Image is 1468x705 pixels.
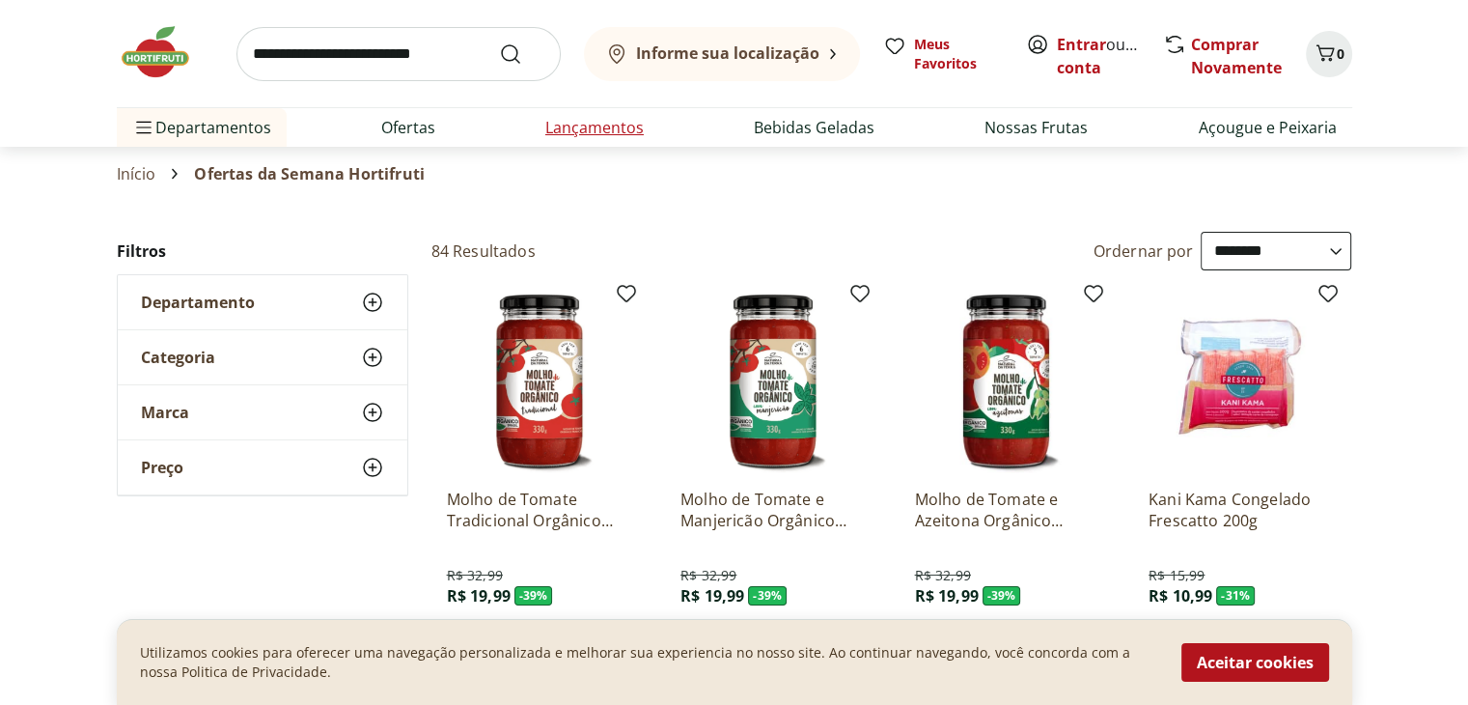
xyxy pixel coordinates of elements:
[132,104,155,151] button: Menu
[447,489,630,531] a: Molho de Tomate Tradicional Orgânico Natural Da Terra 330g
[748,586,787,606] span: - 39 %
[883,35,1003,73] a: Meus Favoritos
[141,293,255,312] span: Departamento
[141,403,189,422] span: Marca
[680,585,744,606] span: R$ 19,99
[141,458,183,477] span: Preço
[117,165,156,183] a: Início
[984,116,1088,139] a: Nossas Frutas
[1149,290,1332,473] img: Kani Kama Congelado Frescatto 200g
[447,290,630,473] img: Molho de Tomate Tradicional Orgânico Natural Da Terra 330g
[1191,34,1282,78] a: Comprar Novamente
[118,330,407,384] button: Categoria
[381,116,435,139] a: Ofertas
[1216,586,1255,606] span: - 31 %
[1337,44,1344,63] span: 0
[431,240,536,262] h2: 84 Resultados
[132,104,271,151] span: Departamentos
[236,27,561,81] input: search
[545,116,644,139] a: Lançamentos
[680,566,736,585] span: R$ 32,99
[1149,585,1212,606] span: R$ 10,99
[1057,34,1106,55] a: Entrar
[914,566,970,585] span: R$ 32,99
[1198,116,1336,139] a: Açougue e Peixaria
[499,42,545,66] button: Submit Search
[584,27,860,81] button: Informe sua localização
[118,275,407,329] button: Departamento
[983,586,1021,606] span: - 39 %
[914,35,1003,73] span: Meus Favoritos
[680,290,864,473] img: Molho de Tomate e Manjericão Orgânico Natural Da Terra 330g
[1057,34,1163,78] a: Criar conta
[636,42,819,64] b: Informe sua localização
[914,585,978,606] span: R$ 19,99
[1094,240,1194,262] label: Ordernar por
[447,566,503,585] span: R$ 32,99
[1306,31,1352,77] button: Carrinho
[447,585,511,606] span: R$ 19,99
[1149,489,1332,531] a: Kani Kama Congelado Frescatto 200g
[117,232,408,270] h2: Filtros
[1181,643,1329,682] button: Aceitar cookies
[118,385,407,439] button: Marca
[141,348,215,367] span: Categoria
[1149,566,1205,585] span: R$ 15,99
[194,165,424,183] span: Ofertas da Semana Hortifruti
[680,489,864,531] a: Molho de Tomate e Manjericão Orgânico Natural Da Terra 330g
[118,440,407,494] button: Preço
[914,489,1097,531] a: Molho de Tomate e Azeitona Orgânico Natural Da Terra 330g
[914,290,1097,473] img: Molho de Tomate e Azeitona Orgânico Natural Da Terra 330g
[117,23,213,81] img: Hortifruti
[754,116,874,139] a: Bebidas Geladas
[1057,33,1143,79] span: ou
[514,586,553,606] span: - 39 %
[140,643,1158,682] p: Utilizamos cookies para oferecer uma navegação personalizada e melhorar sua experiencia no nosso ...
